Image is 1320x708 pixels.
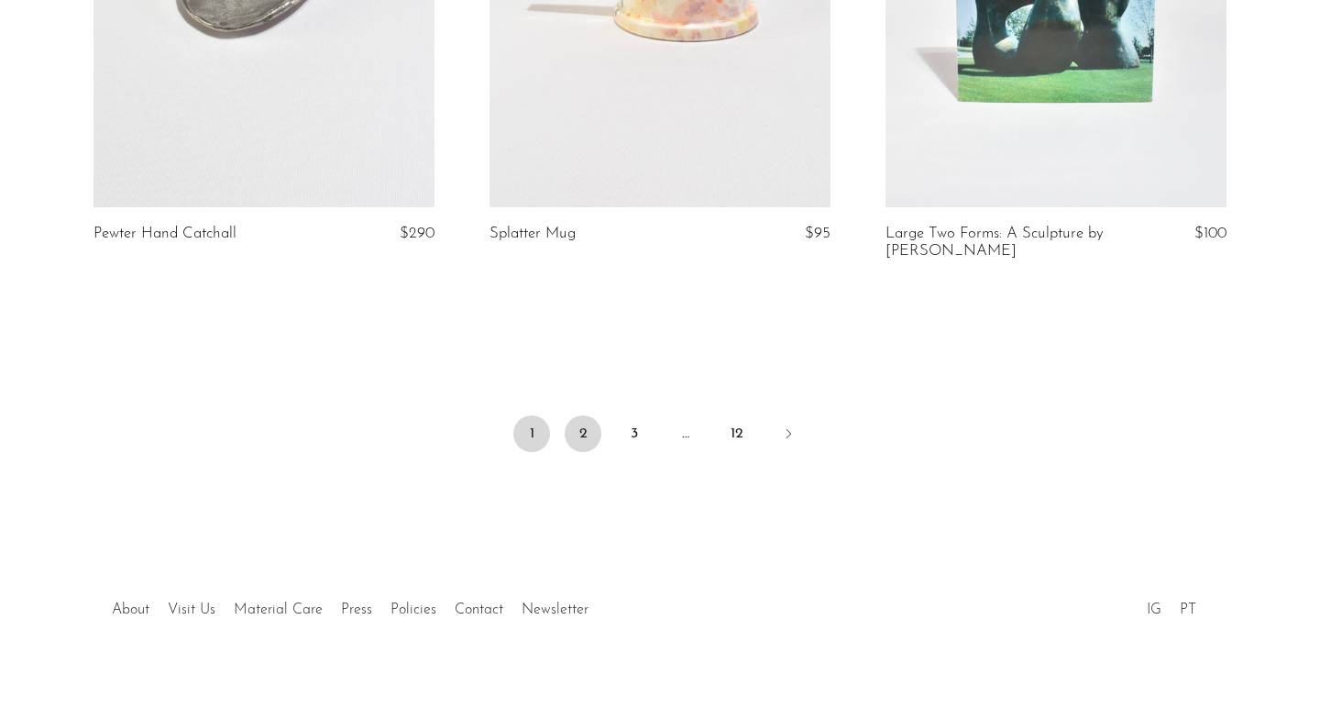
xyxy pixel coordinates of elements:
ul: Social Medias [1138,588,1205,623]
a: Large Two Forms: A Sculpture by [PERSON_NAME] [885,226,1113,260]
a: About [112,603,149,617]
a: IG [1147,603,1161,617]
a: Press [341,603,372,617]
a: Splatter Mug [489,226,576,242]
a: Pewter Hand Catchall [93,226,236,242]
a: 12 [719,415,755,452]
a: Contact [455,603,503,617]
a: Next [770,415,807,456]
a: Policies [390,603,436,617]
a: Visit Us [168,603,215,617]
span: $95 [805,226,830,241]
span: 1 [513,415,550,452]
span: … [667,415,704,452]
span: $290 [400,226,434,241]
a: Material Care [234,603,323,617]
a: PT [1180,603,1196,617]
span: $100 [1194,226,1226,241]
a: 2 [565,415,601,452]
ul: Quick links [103,588,598,623]
a: 3 [616,415,653,452]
